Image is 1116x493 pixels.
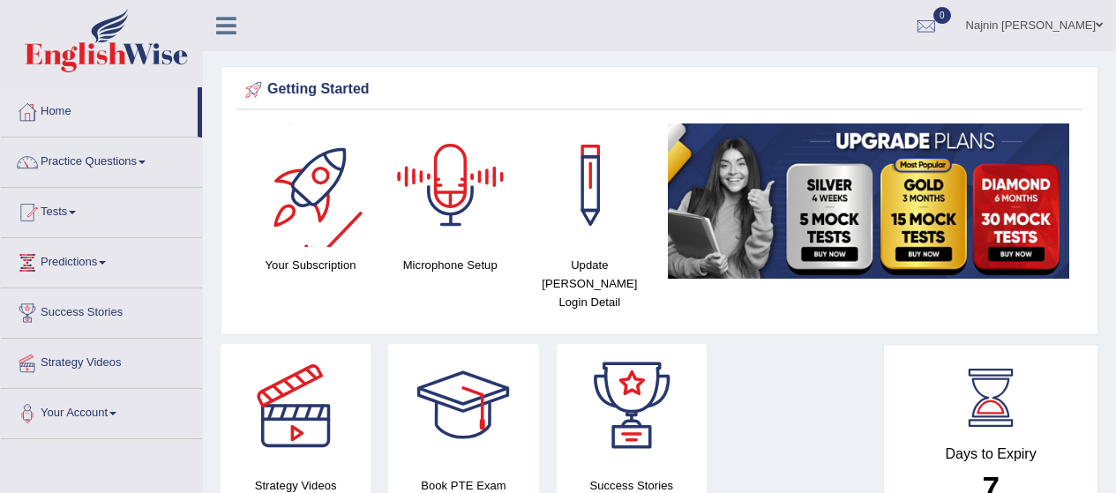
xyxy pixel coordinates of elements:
[241,77,1078,103] div: Getting Started
[1,238,202,282] a: Predictions
[528,256,650,311] h4: Update [PERSON_NAME] Login Detail
[1,188,202,232] a: Tests
[389,256,511,274] h4: Microphone Setup
[668,123,1069,279] img: small5.jpg
[1,389,202,433] a: Your Account
[1,288,202,332] a: Success Stories
[1,138,202,182] a: Practice Questions
[903,446,1078,462] h4: Days to Expiry
[933,7,951,24] span: 0
[1,339,202,383] a: Strategy Videos
[250,256,371,274] h4: Your Subscription
[1,87,198,131] a: Home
